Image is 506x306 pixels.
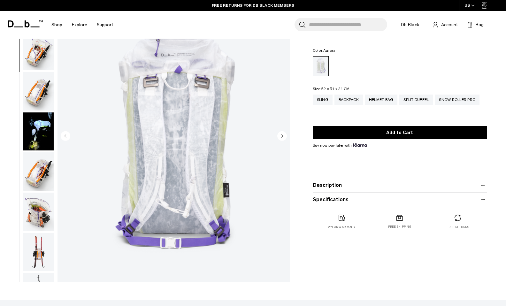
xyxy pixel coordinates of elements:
[22,233,54,272] button: Weigh_Lighter_Backpack_25L_8.png
[22,152,54,191] button: Weigh_Lighter_Backpack_25L_6.png
[22,32,54,71] button: Weigh_Lighter_Backpack_25L_4.png
[212,3,294,8] a: FREE RETURNS FOR DB BLACK MEMBERS
[433,21,458,28] a: Account
[72,13,87,36] a: Explore
[467,21,484,28] button: Bag
[313,95,333,105] a: Sling
[321,87,350,91] span: 52 x 31 x 21 CM
[328,225,356,229] p: 2 year warranty
[23,193,54,231] img: Weigh_Lighter_Backpack_25L_7.png
[334,95,363,105] a: Backpack
[447,225,469,229] p: Free returns
[47,11,118,39] nav: Main Navigation
[313,56,329,76] a: Aurora
[313,126,487,139] button: Add to Cart
[388,225,411,229] p: Free shipping
[22,72,54,111] button: Weigh_Lighter_Backpack_25L_5.png
[97,13,113,36] a: Support
[313,49,336,52] legend: Color:
[22,192,54,231] button: Weigh_Lighter_Backpack_25L_7.png
[23,72,54,111] img: Weigh_Lighter_Backpack_25L_5.png
[435,95,479,105] a: Snow Roller Pro
[23,32,54,70] img: Weigh_Lighter_Backpack_25L_4.png
[61,131,70,142] button: Previous slide
[441,21,458,28] span: Account
[323,48,336,53] span: Aurora
[476,21,484,28] span: Bag
[51,13,62,36] a: Shop
[23,233,54,271] img: Weigh_Lighter_Backpack_25L_8.png
[397,18,423,31] a: Db Black
[399,95,433,105] a: Split Duffel
[313,181,487,189] button: Description
[365,95,398,105] a: Helmet Bag
[23,152,54,191] img: Weigh_Lighter_Backpack_25L_6.png
[353,143,367,147] img: {"height" => 20, "alt" => "Klarna"}
[313,87,350,91] legend: Size:
[313,142,367,148] span: Buy now pay later with
[22,112,54,151] button: Weigh Lighter Backpack 25L Aurora
[23,112,54,151] img: Weigh Lighter Backpack 25L Aurora
[313,196,487,203] button: Specifications
[277,131,287,142] button: Next slide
